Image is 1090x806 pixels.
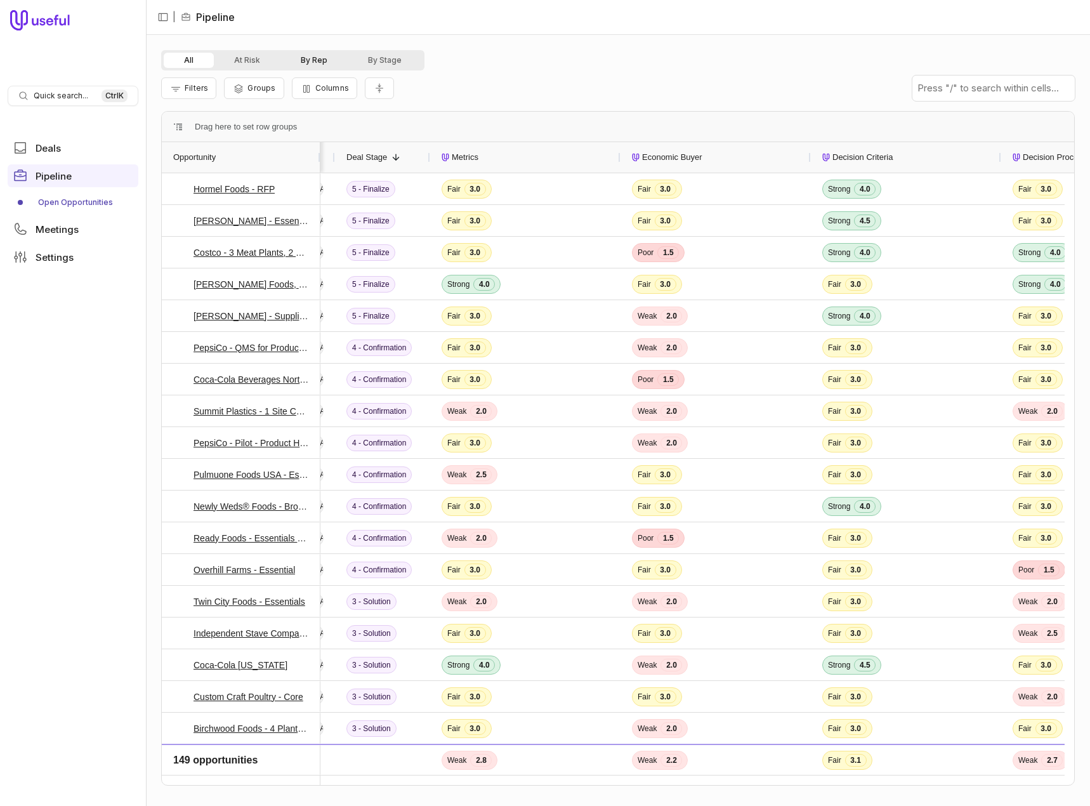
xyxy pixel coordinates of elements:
span: Fair [447,565,461,575]
span: Fair [447,501,461,512]
span: 3.0 [1035,437,1057,449]
span: Settings [36,253,74,262]
span: 3.0 [1035,183,1057,195]
span: Opportunity [173,150,216,165]
a: Pulmuone Foods USA - Essential (1 Site) [194,467,309,482]
button: Collapse all rows [365,77,394,100]
span: 3.0 [1035,373,1057,386]
span: Weak [1018,628,1037,638]
span: Fair [638,470,651,480]
a: Newly Weds® Foods - Broadview Facility Essential [194,499,309,514]
span: Fair [828,343,841,353]
span: Weak [638,343,657,353]
span: Fair [828,374,841,385]
span: 3.0 [1035,500,1057,513]
span: 3.0 [464,246,486,259]
input: Press "/" to search within cells... [912,76,1075,101]
span: Fair [447,755,461,765]
span: Drag here to set row groups [195,119,297,135]
span: Fair [828,279,841,289]
span: Fair [447,216,461,226]
span: Fair [447,374,461,385]
span: Poor [1018,565,1034,575]
span: 3.0 [464,341,486,354]
span: Weak [638,660,657,670]
span: 3.0 [845,468,867,481]
span: 5 - Finalize [346,308,395,324]
span: 3.0 [655,754,676,767]
span: 3.0 [464,722,486,735]
span: 3.0 [845,532,867,545]
span: Fair [638,501,651,512]
span: Fair [638,692,651,702]
span: Weak [1018,597,1037,607]
span: Fair [1018,343,1032,353]
span: Weak [638,597,657,607]
span: Fair [1018,660,1032,670]
span: Fair [828,597,841,607]
span: 5 - Finalize [346,181,395,197]
span: Poor [1018,755,1034,765]
span: Fair [828,565,841,575]
span: 3.0 [1035,722,1057,735]
span: 2.0 [660,722,682,735]
button: Filter Pipeline [161,77,216,99]
span: Fair [828,755,841,765]
span: 4.5 [854,659,876,671]
span: 3.0 [464,183,486,195]
span: Pipeline [36,171,72,181]
span: 3.0 [845,595,867,608]
span: Weak [1018,692,1037,702]
span: 4.0 [854,310,876,322]
span: Fair [638,184,651,194]
span: 1.5 [1038,564,1060,576]
span: 2.0 [660,437,682,449]
kbd: Ctrl K [102,89,128,102]
a: Twin City Foods - Essentials [194,594,305,609]
span: Weak [638,723,657,734]
a: Coca-Cola [US_STATE] [194,657,287,673]
button: At Risk [214,53,280,68]
span: Strong [828,248,850,258]
span: 1.5 [1038,754,1060,767]
span: Economic Buyer [642,150,702,165]
span: 4.0 [854,246,876,259]
span: 3.0 [1035,310,1057,322]
span: Fair [828,628,841,638]
span: 2.0 [660,659,682,671]
span: 3.0 [655,183,676,195]
span: Decision Criteria [832,150,893,165]
span: 4 - Confirmation [346,371,412,388]
span: 2.0 [1041,690,1063,703]
span: Weak [638,311,657,321]
span: Fair [638,565,651,575]
span: Meetings [36,225,79,234]
span: 3.0 [655,627,676,640]
span: Fair [1018,470,1032,480]
span: 3.0 [1035,341,1057,354]
span: 3.0 [845,373,867,386]
span: 2.5 [470,468,492,481]
span: 3.0 [655,468,676,481]
span: Fair [828,438,841,448]
button: Columns [292,77,357,99]
span: 4 - Confirmation [346,530,412,546]
span: 2.0 [660,405,682,418]
span: Fair [1018,723,1032,734]
span: Strong [1018,248,1041,258]
span: 1.5 [657,532,679,545]
div: Economic Buyer [632,142,799,173]
span: Filters [185,83,208,93]
span: Weak [447,406,466,416]
span: 2.0 [660,595,682,608]
span: 4.0 [473,659,495,671]
span: | [173,10,176,25]
span: 4.5 [854,215,876,227]
span: Fair [1018,216,1032,226]
span: Quick search... [34,91,88,101]
a: Summit Plastics - 1 Site Core [194,404,309,419]
span: Groups [247,83,275,93]
span: 4.0 [1044,246,1066,259]
span: 3.0 [845,690,867,703]
span: 3.0 [845,341,867,354]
